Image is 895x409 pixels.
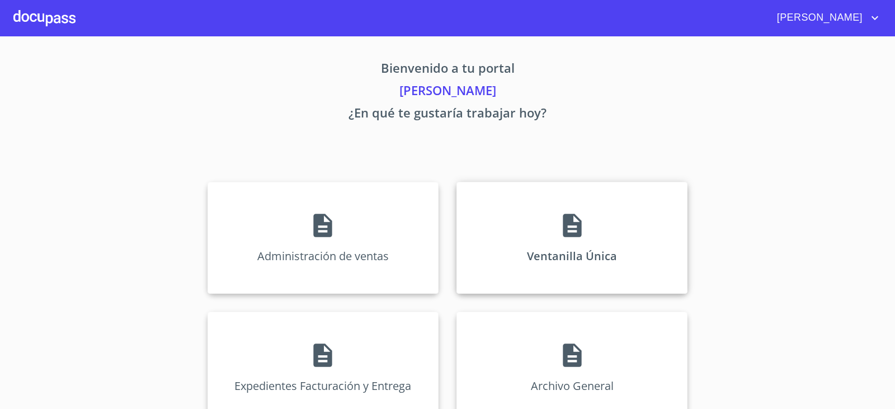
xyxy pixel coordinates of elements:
[257,248,389,264] p: Administración de ventas
[103,59,792,81] p: Bienvenido a tu portal
[103,81,792,104] p: [PERSON_NAME]
[769,9,868,27] span: [PERSON_NAME]
[531,378,614,393] p: Archivo General
[769,9,882,27] button: account of current user
[234,378,411,393] p: Expedientes Facturación y Entrega
[527,248,617,264] p: Ventanilla Única
[103,104,792,126] p: ¿En qué te gustaría trabajar hoy?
